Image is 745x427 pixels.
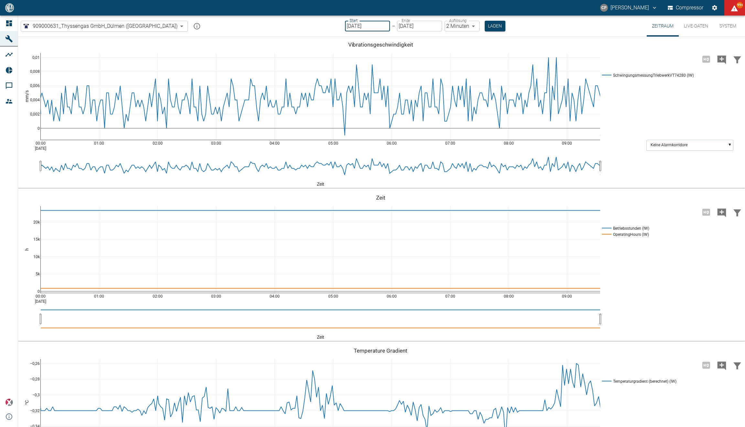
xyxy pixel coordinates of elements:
[350,18,358,23] label: Start
[345,21,390,31] input: DD.MM.YYYY
[679,16,713,37] button: Live-Daten
[729,357,745,374] button: Daten filtern
[713,16,742,37] button: System
[445,21,480,31] div: 2 Minuten
[33,22,178,30] span: 909000631_Thyssengas GmbH_Dülmen ([GEOGRAPHIC_DATA])
[714,357,729,374] button: Kommentar hinzufügen
[714,204,729,221] button: Kommentar hinzufügen
[613,379,676,384] text: Temperaturgradient (berechnet) (IW)
[698,209,714,215] span: Hohe Auflösung nur für Zeiträume von <3 Tagen verfügbar
[485,21,505,31] button: Laden
[402,18,410,23] label: Ende
[600,4,608,12] div: CP
[729,204,745,221] button: Daten filtern
[397,21,442,31] input: DD.MM.YYYY
[5,3,15,12] img: logo
[698,56,714,62] span: Hohe Auflösung nur für Zeiträume von <3 Tagen verfügbar
[729,51,745,68] button: Daten filtern
[190,20,203,33] button: mission info
[449,18,467,23] label: Auflösung
[714,51,729,68] button: Kommentar hinzufügen
[22,22,178,30] a: 909000631_Thyssengas GmbH_Dülmen ([GEOGRAPHIC_DATA])
[647,16,679,37] button: Zeitraum
[666,2,705,14] button: Compressor
[709,2,720,14] button: Einstellungen
[651,143,687,148] text: Keine Alarmkorridore
[737,2,743,8] span: 99+
[698,362,714,368] span: Hohe Auflösung nur für Zeiträume von <3 Tagen verfügbar
[5,399,13,406] img: Xplore Logo
[392,22,395,30] p: –
[599,2,658,14] button: christoph.palm@neuman-esser.com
